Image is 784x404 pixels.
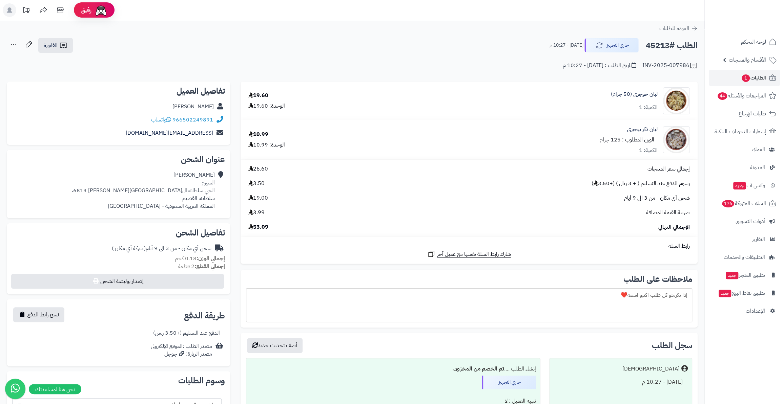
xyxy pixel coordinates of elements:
[248,102,285,110] div: الوحدة: 19.60
[248,141,285,149] div: الوحدة: 10.99
[151,342,212,358] div: مصدر الطلب :الموقع الإلكتروني
[592,180,690,187] span: رسوم الدفع عند التسليم ( + 3 ريال ) (+3.50 )
[709,195,780,211] a: السلات المتروكة176
[717,91,766,100] span: المراجعات والأسئلة
[746,306,765,316] span: الإعدادات
[72,171,215,210] div: [PERSON_NAME] السيرم الحي سلطانه ال[GEOGRAPHIC_DATA][PERSON_NAME] 6813، سلطانه، القصيم المملكة ال...
[709,141,780,158] a: العملاء
[729,55,766,65] span: الأقسام والمنتجات
[248,194,268,202] span: 19.00
[151,350,212,358] div: مصدر الزيارة: جوجل
[647,165,690,173] span: إجمالي سعر المنتجات
[197,254,225,263] strong: إجمالي الوزن:
[194,262,225,270] strong: إجمالي القطع:
[709,303,780,319] a: الإعدادات
[151,116,171,124] a: واتساب
[248,165,268,173] span: 26.60
[659,24,698,32] a: العودة للطلبات
[663,126,689,153] img: 1667673192-Frankincense,%20Nigerian,%20Bitter-90x90.jpg
[709,70,780,86] a: الطلبات1
[27,311,59,319] span: نسخ رابط الدفع
[248,223,268,231] span: 53.09
[247,338,303,353] button: أضف تحديث جديد
[427,250,511,258] a: شارك رابط السلة نفسها مع عميل آخر
[709,249,780,265] a: التطبيقات والخدمات
[719,290,731,297] span: جديد
[172,103,214,111] a: [PERSON_NAME]
[453,365,504,373] b: تم الخصم من المخزون
[243,242,695,250] div: رابط السلة
[248,92,268,99] div: 19.60
[554,376,688,389] div: [DATE] - 10:27 م
[44,41,58,49] span: الفاتورة
[709,159,780,176] a: المدونة
[642,62,698,70] div: INV-2025-007986
[250,362,536,376] div: إنشاء الطلب ....
[721,199,766,208] span: السلات المتروكة
[709,267,780,283] a: تطبيق المتجرجديد
[659,24,689,32] span: العودة للطلبات
[112,244,146,252] span: ( شركة أي مكان )
[18,3,35,19] a: تحديثات المنصة
[550,42,583,49] small: [DATE] - 10:27 م
[741,37,766,47] span: لوحة التحكم
[482,376,536,389] div: جاري التجهيز
[709,124,780,140] a: إشعارات التحويلات البنكية
[611,90,658,98] a: لبان حوجري (50 جرام)
[733,181,765,190] span: وآتس آب
[721,200,735,208] span: 176
[12,155,225,163] h2: عنوان الشحن
[725,270,765,280] span: تطبيق المتجر
[248,131,268,138] div: 10.99
[741,73,766,83] span: الطلبات
[752,234,765,244] span: التقارير
[652,341,692,350] h3: سجل الطلب
[172,116,213,124] a: 966502249891
[600,136,658,144] small: - الوزن المطلوب : 125 جرام
[709,88,780,104] a: المراجعات والأسئلة44
[709,106,780,122] a: طلبات الإرجاع
[246,288,692,322] div: إذا تكرمتو كل طلب اكتبو اسمه❤️
[717,92,728,100] span: 44
[13,307,64,322] button: نسخ رابط الدفع
[726,272,738,279] span: جديد
[738,5,778,20] img: logo-2.png
[153,329,220,337] div: الدفع عند التسليم (+3.50 ر.س)
[248,180,265,187] span: 3.50
[584,38,639,52] button: جاري التجهيز
[639,104,658,111] div: الكمية: 1
[646,209,690,217] span: ضريبة القيمة المضافة
[724,252,765,262] span: التطبيقات والخدمات
[639,147,658,154] div: الكمية: 1
[733,182,746,189] span: جديد
[246,275,692,283] h2: ملاحظات على الطلب
[741,74,750,82] span: 1
[112,245,211,252] div: شحن أي مكان - من 3 الى 9 أيام
[709,177,780,194] a: وآتس آبجديد
[739,109,766,118] span: طلبات الإرجاع
[437,250,511,258] span: شارك رابط السلة نفسها مع عميل آخر
[563,62,636,69] div: تاريخ الطلب : [DATE] - 10:27 م
[627,126,658,133] a: لبان ذكر نيجيري
[646,39,698,52] h2: الطلب #45213
[248,209,265,217] span: 3.99
[175,254,225,263] small: 0.18 كجم
[38,38,73,53] a: الفاتورة
[736,217,765,226] span: أدوات التسويق
[715,127,766,136] span: إشعارات التحويلات البنكية
[126,129,213,137] a: [EMAIL_ADDRESS][DOMAIN_NAME]
[709,231,780,247] a: التقارير
[752,145,765,154] span: العملاء
[178,262,225,270] small: 2 قطعة
[11,274,224,289] button: إصدار بوليصة الشحن
[624,194,690,202] span: شحن أي مكان - من 3 الى 9 أيام
[81,6,91,14] span: رفيق
[750,163,765,172] span: المدونة
[12,87,225,95] h2: تفاصيل العميل
[94,3,108,17] img: ai-face.png
[709,285,780,301] a: تطبيق نقاط البيعجديد
[718,288,765,298] span: تطبيق نقاط البيع
[663,87,689,114] img: 1647578791-Frankincense,%20Oman,%20Hojari-90x90.jpg
[12,377,225,385] h2: وسوم الطلبات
